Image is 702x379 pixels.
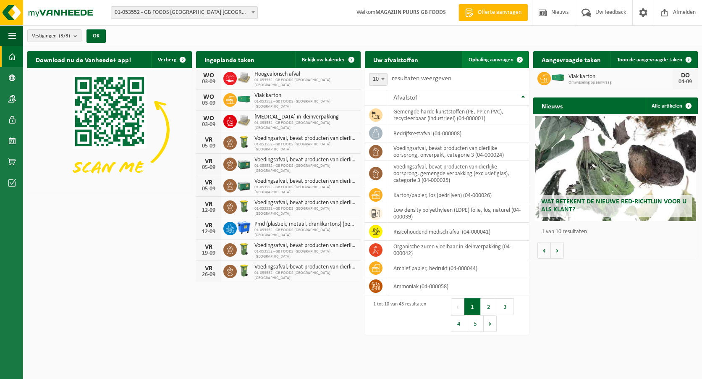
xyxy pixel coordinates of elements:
h2: Download nu de Vanheede+ app! [27,51,139,68]
span: Wat betekent de nieuwe RED-richtlijn voor u als klant? [541,198,686,213]
span: Voedingsafval, bevat producten van dierlijke oorsprong, onverpakt, categorie 3 [254,135,356,142]
div: VR [200,158,217,165]
span: 01-053552 - GB FOODS BELGIUM NV - PUURS-SINT-AMANDS [111,7,257,18]
h2: Uw afvalstoffen [365,51,427,68]
span: Toon de aangevraagde taken [617,57,682,63]
span: Vlak karton [254,92,356,99]
td: risicohoudend medisch afval (04-000041) [387,223,529,241]
img: HK-XC-40-GN-00 [237,95,251,103]
span: Voedingsafval, bevat producten van dierlijke oorsprong, glazen verpakking, categ... [254,178,356,185]
a: Ophaling aanvragen [462,51,528,68]
div: 03-09 [200,79,217,85]
span: 01-053552 - GB FOODS [GEOGRAPHIC_DATA] [GEOGRAPHIC_DATA] [254,228,356,238]
button: Previous [451,298,464,315]
button: OK [86,29,106,43]
div: 05-09 [200,186,217,192]
button: 2 [481,298,497,315]
span: Voedingsafval, bevat producten van dierlijke oorsprong, onverpakt, categorie 3 [254,242,356,249]
img: WB-0140-HPE-GN-50 [237,242,251,256]
span: Hoogcalorisch afval [254,71,356,78]
span: Bekijk uw kalender [302,57,345,63]
span: Voedingsafval, bevat producten van dierlijke oorsprong, gemengde verpakking (exc... [254,157,356,163]
span: 01-053552 - GB FOODS [GEOGRAPHIC_DATA] [GEOGRAPHIC_DATA] [254,185,356,195]
div: VR [200,179,217,186]
span: 01-053552 - GB FOODS [GEOGRAPHIC_DATA] [GEOGRAPHIC_DATA] [254,163,356,174]
button: Next [484,315,497,332]
div: WO [200,72,217,79]
span: 01-053552 - GB FOODS [GEOGRAPHIC_DATA] [GEOGRAPHIC_DATA] [254,206,356,216]
span: 01-053552 - GB FOODS [GEOGRAPHIC_DATA] [GEOGRAPHIC_DATA] [254,249,356,259]
img: WB-0140-HPE-GN-50 [237,199,251,213]
p: 1 van 10 resultaten [542,229,694,235]
span: Vlak karton [568,74,673,80]
span: 01-053552 - GB FOODS [GEOGRAPHIC_DATA] [GEOGRAPHIC_DATA] [254,142,356,152]
img: Download de VHEPlus App [27,68,192,192]
img: WB-0140-HPE-GN-50 [237,263,251,278]
button: 3 [497,298,513,315]
button: Vestigingen(3/3) [27,29,81,42]
div: VR [200,137,217,143]
count: (3/3) [59,33,70,39]
img: HK-XC-40-GN-00 [551,74,565,82]
img: WB-0140-HPE-GN-50 [237,135,251,149]
a: Offerte aanvragen [458,4,528,21]
button: Verberg [151,51,191,68]
span: Verberg [158,57,176,63]
h2: Aangevraagde taken [533,51,609,68]
div: 05-09 [200,165,217,171]
div: 03-09 [200,122,217,128]
button: Vorige [537,242,551,259]
span: Ophaling aanvragen [469,57,513,63]
button: 1 [464,298,481,315]
td: ammoniak (04-000058) [387,277,529,295]
div: 12-09 [200,208,217,213]
a: Wat betekent de nieuwe RED-richtlijn voor u als klant? [535,116,696,221]
button: Volgende [551,242,564,259]
span: Vestigingen [32,30,70,42]
div: VR [200,265,217,272]
span: 01-053552 - GB FOODS [GEOGRAPHIC_DATA] [GEOGRAPHIC_DATA] [254,99,356,109]
td: bedrijfsrestafval (04-000008) [387,124,529,142]
div: 19-09 [200,250,217,256]
td: voedingsafval, bevat producten van dierlijke oorsprong, onverpakt, categorie 3 (04-000024) [387,142,529,161]
span: 01-053552 - GB FOODS BELGIUM NV - PUURS-SINT-AMANDS [111,6,258,19]
strong: MAGAZIJN PUURS GB FOODS [375,9,446,16]
div: VR [200,244,217,250]
div: VR [200,201,217,208]
img: LP-PA-00000-WDN-11 [237,113,251,128]
span: 10 [369,74,387,85]
span: Offerte aanvragen [476,8,524,17]
td: low density polyethyleen (LDPE) folie, los, naturel (04-000039) [387,204,529,223]
span: 10 [369,73,388,86]
div: 26-09 [200,272,217,278]
span: Pmd (plastiek, metaal, drankkartons) (bedrijven) [254,221,356,228]
div: 12-09 [200,229,217,235]
a: Alle artikelen [645,97,697,114]
div: 1 tot 10 van 43 resultaten [369,297,426,333]
span: Afvalstof [393,95,417,101]
span: [MEDICAL_DATA] in kleinverpakking [254,114,356,121]
span: Voedingsafval, bevat producten van dierlijke oorsprong, onverpakt, categorie 3 [254,264,356,271]
div: WO [200,115,217,122]
span: Voedingsafval, bevat producten van dierlijke oorsprong, onverpakt, categorie 3 [254,200,356,206]
div: WO [200,94,217,100]
div: 05-09 [200,143,217,149]
div: DO [677,72,694,79]
img: PB-LB-0680-HPE-GN-01 [237,156,251,171]
img: LP-PA-00000-WDN-11 [237,71,251,85]
td: organische zuren vloeibaar in kleinverpakking (04-000042) [387,241,529,259]
td: karton/papier, los (bedrijven) (04-000026) [387,186,529,204]
span: 01-053552 - GB FOODS [GEOGRAPHIC_DATA] [GEOGRAPHIC_DATA] [254,121,356,131]
img: WB-1100-HPE-BE-01 [237,221,251,235]
button: 4 [451,315,467,332]
img: PB-LB-0680-HPE-GN-01 [237,178,251,192]
td: voedingsafval, bevat producten van dierlijke oorsprong, gemengde verpakking (exclusief glas), cat... [387,161,529,186]
span: 01-053552 - GB FOODS [GEOGRAPHIC_DATA] [GEOGRAPHIC_DATA] [254,271,356,281]
a: Toon de aangevraagde taken [610,51,697,68]
td: gemengde harde kunststoffen (PE, PP en PVC), recycleerbaar (industrieel) (04-000001) [387,106,529,124]
td: archief papier, bedrukt (04-000044) [387,259,529,277]
div: VR [200,222,217,229]
div: 03-09 [200,100,217,106]
h2: Nieuws [533,97,571,114]
div: 04-09 [677,79,694,85]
